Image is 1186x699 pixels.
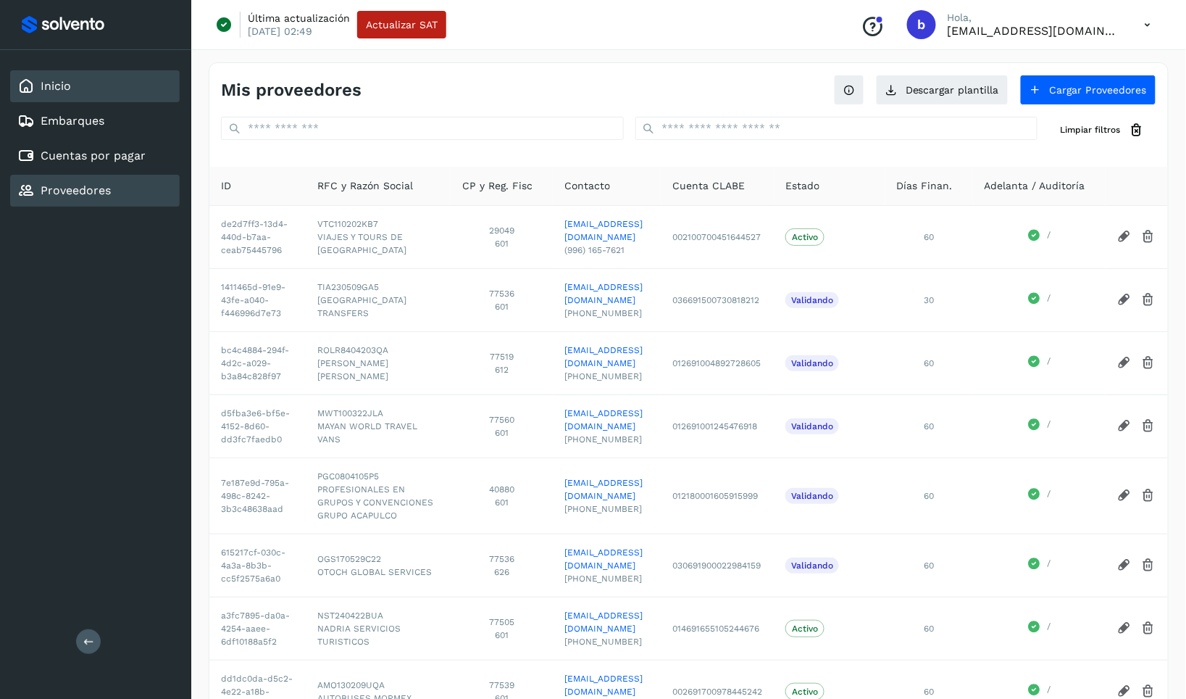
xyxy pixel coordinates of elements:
[317,470,439,483] span: PGC0804105P5
[317,483,439,522] span: PROFESIONALES EN GRUPOS Y CONVENCIONES GRUPO ACAPULCO
[948,12,1122,24] p: Hola,
[209,205,306,268] td: de2d7ff3-13d4-440d-b7aa-ceab75445796
[462,363,541,376] span: 612
[661,394,774,458] td: 012691001245476918
[564,502,649,516] span: [PHONE_NUMBER]
[248,25,312,38] p: [DATE] 02:49
[791,491,833,501] p: Validando
[209,268,306,331] td: 1411465d-91e9-43fe-a040-f446996d7e73
[564,178,610,194] span: Contacto
[791,421,833,431] p: Validando
[317,294,439,320] span: [GEOGRAPHIC_DATA] TRANSFERS
[564,344,649,370] a: [EMAIL_ADDRESS][DOMAIN_NAME]
[10,140,180,172] div: Cuentas por pagar
[41,149,146,162] a: Cuentas por pagar
[462,496,541,509] span: 601
[317,553,439,566] span: OGS170529C22
[317,178,413,194] span: RFC y Razón Social
[41,79,71,93] a: Inicio
[317,566,439,579] span: OTOCH GLOBAL SERVICES
[317,218,439,231] span: VTC110202KB7
[1049,117,1156,144] button: Limpiar filtros
[564,609,649,635] a: [EMAIL_ADDRESS][DOMAIN_NAME]
[462,300,541,313] span: 601
[792,624,818,634] p: Activo
[564,307,649,320] span: [PHONE_NUMBER]
[209,534,306,597] td: 615217cf-030c-4a3a-8b3b-cc5f2575a6a0
[924,624,934,634] span: 60
[564,572,649,585] span: [PHONE_NUMBER]
[462,679,541,692] span: 77539
[317,622,439,648] span: NADRIA SERVICIOS TURISTICOS
[462,350,541,363] span: 77519
[1061,123,1121,136] span: Limpiar filtros
[924,687,934,697] span: 60
[948,24,1122,38] p: bluna@shuttlecentral.com
[897,178,953,194] span: Días Finan.
[564,476,649,502] a: [EMAIL_ADDRESS][DOMAIN_NAME]
[462,287,541,300] span: 77536
[791,358,833,368] p: Validando
[924,358,934,368] span: 60
[564,407,649,433] a: [EMAIL_ADDRESS][DOMAIN_NAME]
[791,561,833,571] p: Validando
[462,616,541,629] span: 77505
[985,178,1085,194] span: Adelanta / Auditoría
[661,458,774,534] td: 012180001605915999
[924,421,934,431] span: 60
[661,534,774,597] td: 030691900022984159
[248,12,350,25] p: Última actualización
[564,635,649,648] span: [PHONE_NUMBER]
[209,394,306,458] td: d5fba3e6-bf5e-4152-8d60-dd3fc7faedb0
[564,244,649,257] span: (996) 165-7621
[785,178,819,194] span: Estado
[985,228,1094,246] div: /
[564,433,649,446] span: [PHONE_NUMBER]
[462,237,541,250] span: 601
[462,178,533,194] span: CP y Reg. Fisc
[209,597,306,660] td: a3fc7895-da0a-4254-aaee-6df10188a5f2
[221,80,362,101] h4: Mis proveedores
[792,232,818,242] p: Activo
[672,178,745,194] span: Cuenta CLABE
[791,295,833,305] p: Validando
[357,11,446,38] button: Actualizar SAT
[564,218,649,244] a: [EMAIL_ADDRESS][DOMAIN_NAME]
[41,114,104,128] a: Embarques
[876,75,1008,105] button: Descargar plantilla
[317,679,439,692] span: AMO130209UQA
[10,175,180,207] div: Proveedores
[564,281,649,307] a: [EMAIL_ADDRESS][DOMAIN_NAME]
[985,620,1094,637] div: /
[41,183,111,197] a: Proveedores
[317,609,439,622] span: NST240422BUA
[985,355,1094,372] div: /
[317,344,439,357] span: ROLR8404203QA
[462,224,541,237] span: 29049
[462,553,541,566] span: 77536
[564,370,649,383] span: [PHONE_NUMBER]
[317,420,439,446] span: MAYAN WORLD TRAVEL VANS
[564,672,649,698] a: [EMAIL_ADDRESS][DOMAIN_NAME]
[924,232,934,242] span: 60
[10,70,180,102] div: Inicio
[924,561,934,571] span: 60
[317,281,439,294] span: TIA230509GA5
[462,629,541,642] span: 601
[462,566,541,579] span: 626
[462,483,541,496] span: 40880
[792,687,818,697] p: Activo
[661,597,774,660] td: 014691655105244676
[209,458,306,534] td: 7e187e9d-795a-498c-8242-3b3c48638aad
[462,426,541,439] span: 601
[462,413,541,426] span: 77560
[10,105,180,137] div: Embarques
[1020,75,1156,105] button: Cargar Proveedores
[661,268,774,331] td: 036691500730818212
[317,407,439,420] span: MWT100322JLA
[564,546,649,572] a: [EMAIL_ADDRESS][DOMAIN_NAME]
[209,331,306,394] td: bc4c4884-294f-4d2c-a029-b3a84c828f97
[317,231,439,257] span: VIAJES Y TOURS DE [GEOGRAPHIC_DATA]
[661,331,774,394] td: 012691004892728605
